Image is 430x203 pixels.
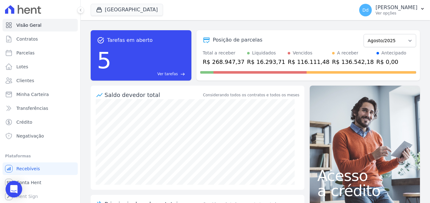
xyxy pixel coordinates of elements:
[6,181,22,198] div: Open Intercom Messenger
[16,22,42,28] span: Visão Geral
[337,50,359,56] div: A receber
[157,71,178,77] span: Ver tarefas
[288,58,330,66] div: R$ 116.111,48
[16,91,49,98] span: Minha Carteira
[3,47,78,59] a: Parcelas
[213,36,263,44] div: Posição de parcelas
[376,4,417,11] p: [PERSON_NAME]
[16,179,41,186] span: Conta Hent
[203,50,245,56] div: Total a receber
[247,58,285,66] div: R$ 16.293,71
[114,71,185,77] a: Ver tarefas east
[3,162,78,175] a: Recebíveis
[97,44,111,77] div: 5
[16,133,44,139] span: Negativação
[382,50,406,56] div: Antecipado
[332,58,374,66] div: R$ 136.542,18
[3,130,78,142] a: Negativação
[16,105,48,111] span: Transferências
[293,50,312,56] div: Vencidos
[203,92,299,98] div: Considerando todos os contratos e todos os meses
[105,91,202,99] div: Saldo devedor total
[362,8,369,12] span: Dd
[97,37,105,44] span: task_alt
[107,37,153,44] span: Tarefas em aberto
[16,119,32,125] span: Crédito
[376,58,406,66] div: R$ 0,00
[16,77,34,84] span: Clientes
[317,183,412,198] span: a crédito
[3,102,78,115] a: Transferências
[5,152,75,160] div: Plataformas
[3,88,78,101] a: Minha Carteira
[3,33,78,45] a: Contratos
[91,4,163,16] button: [GEOGRAPHIC_DATA]
[3,176,78,189] a: Conta Hent
[16,166,40,172] span: Recebíveis
[203,58,245,66] div: R$ 268.947,37
[3,74,78,87] a: Clientes
[180,72,185,76] span: east
[16,36,38,42] span: Contratos
[317,168,412,183] span: Acesso
[3,116,78,128] a: Crédito
[376,11,417,16] p: Ver opções
[16,50,35,56] span: Parcelas
[3,19,78,31] a: Visão Geral
[354,1,430,19] button: Dd [PERSON_NAME] Ver opções
[252,50,276,56] div: Liquidados
[3,60,78,73] a: Lotes
[16,64,28,70] span: Lotes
